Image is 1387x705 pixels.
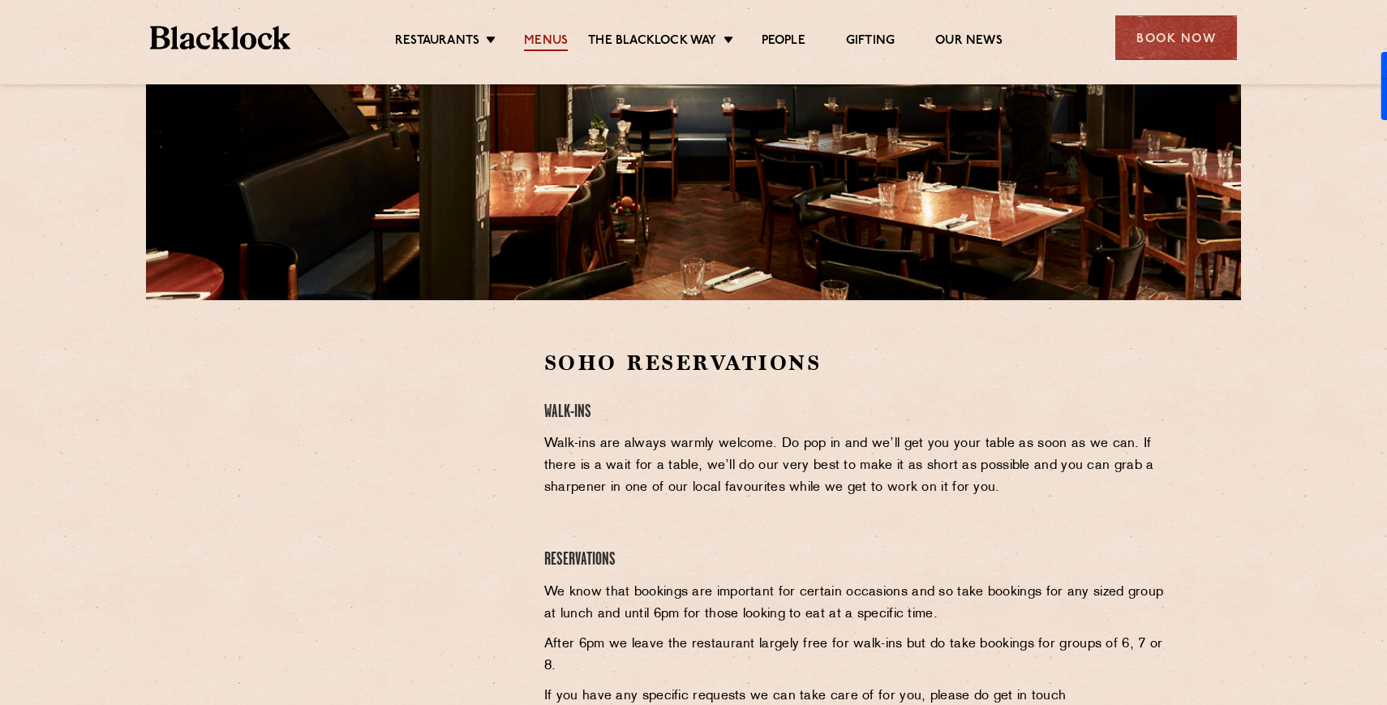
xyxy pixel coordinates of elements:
[280,349,462,593] iframe: To enrich screen reader interactions, please activate Accessibility in Grammarly extension settings
[762,33,805,51] a: People
[395,33,479,51] a: Restaurants
[544,349,1166,377] h2: Soho Reservations
[544,634,1166,677] p: After 6pm we leave the restaurant largely free for walk-ins but do take bookings for groups of 6,...
[150,26,290,49] img: BL_Textured_Logo-footer-cropped.svg
[846,33,895,51] a: Gifting
[1115,15,1237,60] div: Book Now
[935,33,1003,51] a: Our News
[544,402,1166,423] h4: Walk-Ins
[544,549,1166,571] h4: Reservations
[544,582,1166,625] p: We know that bookings are important for certain occasions and so take bookings for any sized grou...
[588,33,716,51] a: The Blacklock Way
[524,33,568,51] a: Menus
[544,433,1166,499] p: Walk-ins are always warmly welcome. Do pop in and we’ll get you your table as soon as we can. If ...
